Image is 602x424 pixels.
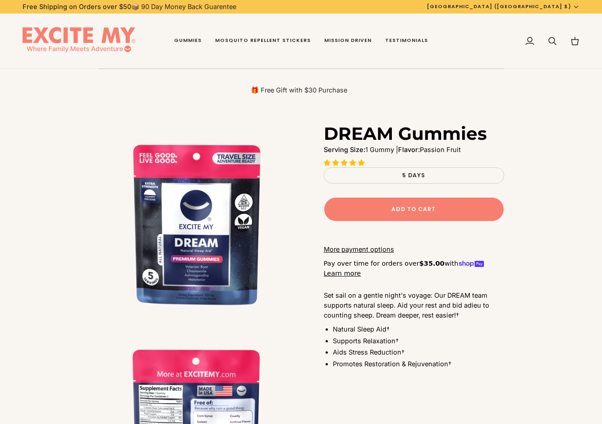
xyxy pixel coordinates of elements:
p: 1 Gummy | Passion Fruit [324,145,504,155]
span: Add to Cart [391,205,436,213]
a: More payment options [324,244,504,254]
h1: DREAM Gummies [324,123,487,145]
img: DREAM Gummies [98,123,301,326]
button: Add to Cart [324,197,504,221]
strong: Flavor: [398,146,420,153]
p: 🎁 Free Gift with $30 Purchase [98,86,500,95]
button: [GEOGRAPHIC_DATA] ([GEOGRAPHIC_DATA] $) [420,3,586,10]
li: Promotes Restoration & Rejuvenation† [333,359,504,369]
span: 5.00 stars [324,159,367,166]
strong: Serving Size: [324,146,365,153]
li: Aids Stress Reduction† [333,347,504,357]
img: EXCITE MY® [23,27,135,55]
strong: Free Shipping on Orders over $50 [23,3,131,10]
a: Mosquito Repellent Stickers [208,14,317,69]
span: Mosquito Repellent Stickers [215,37,311,44]
li: Supports Relaxation† [333,336,504,346]
p: 📦 90 Day Money Back Guarentee [23,2,236,12]
span: Testimonials [385,37,428,44]
span: Gummies [174,37,202,44]
a: Mission Driven [317,14,378,69]
a: Testimonials [378,14,435,69]
span: Set sail on a gentle night's voyage: Our DREAM team supports natural sleep. Aid your rest and bid... [324,291,489,319]
a: Gummies [167,14,208,69]
span: Mission Driven [324,37,372,44]
span: 5 Days [402,171,426,179]
li: Natural Sleep Aid† [333,324,504,334]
